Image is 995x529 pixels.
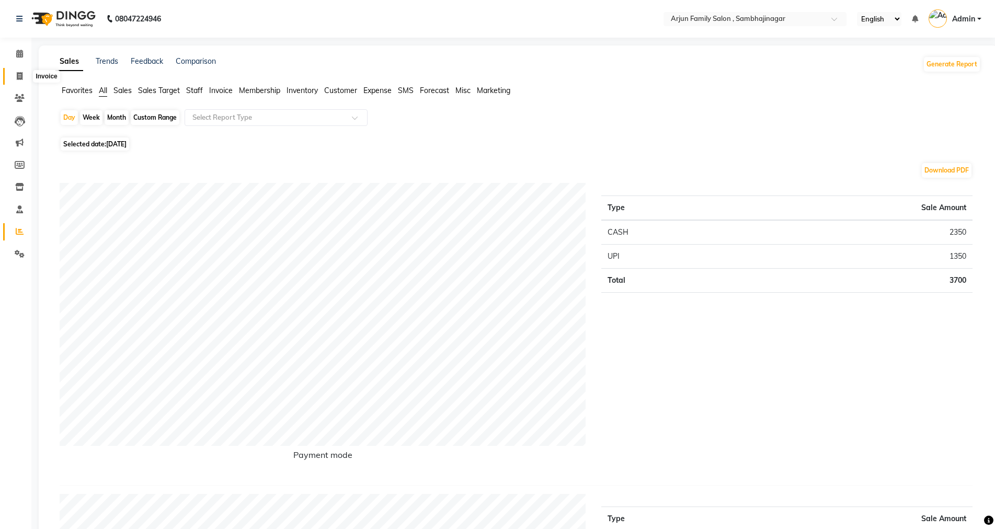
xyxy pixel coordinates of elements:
span: All [99,86,107,95]
b: 08047224946 [115,4,161,33]
img: logo [27,4,98,33]
span: Sales [113,86,132,95]
span: [DATE] [106,140,127,148]
span: Marketing [477,86,510,95]
div: Day [61,110,78,125]
span: SMS [398,86,414,95]
span: Misc [455,86,471,95]
span: Sales Target [138,86,180,95]
span: Membership [239,86,280,95]
span: Expense [363,86,392,95]
td: Total [601,269,738,293]
button: Generate Report [924,57,980,72]
span: Invoice [209,86,233,95]
span: Admin [952,14,975,25]
td: 1350 [738,245,973,269]
h6: Payment mode [60,450,586,464]
span: Favorites [62,86,93,95]
a: Comparison [176,56,216,66]
td: UPI [601,245,738,269]
th: Sale Amount [738,196,973,221]
a: Feedback [131,56,163,66]
td: 3700 [738,269,973,293]
img: Admin [929,9,947,28]
a: Sales [55,52,83,71]
button: Download PDF [922,163,971,178]
td: 2350 [738,220,973,245]
span: Customer [324,86,357,95]
span: Forecast [420,86,449,95]
span: Selected date: [61,137,129,151]
div: Week [80,110,102,125]
th: Type [601,196,738,221]
div: Invoice [33,70,60,83]
span: Staff [186,86,203,95]
td: CASH [601,220,738,245]
span: Inventory [287,86,318,95]
div: Custom Range [131,110,179,125]
div: Month [105,110,129,125]
a: Trends [96,56,118,66]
